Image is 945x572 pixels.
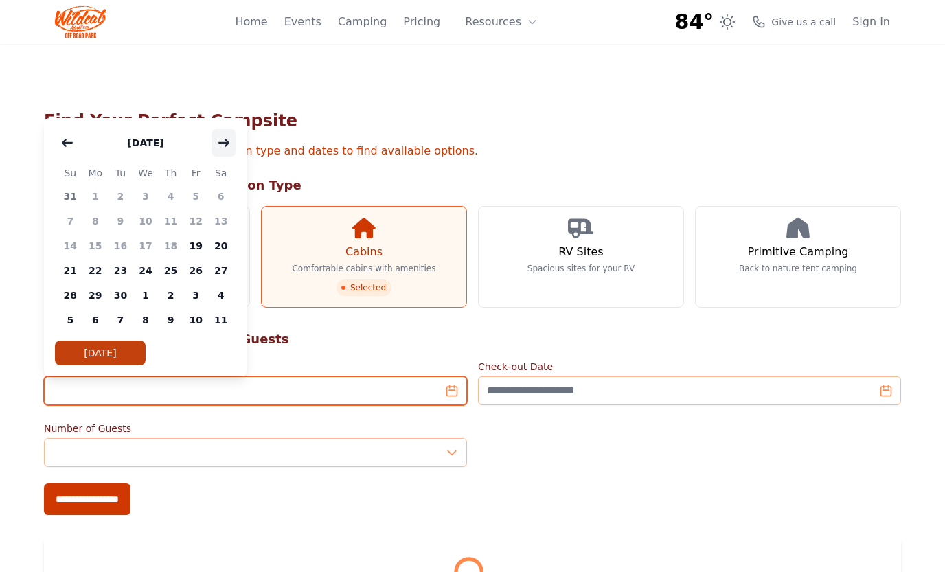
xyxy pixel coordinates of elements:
[695,206,901,308] a: Primitive Camping Back to nature tent camping
[108,308,133,332] span: 7
[748,244,849,260] h3: Primitive Camping
[83,258,109,283] span: 22
[208,283,234,308] span: 4
[44,143,901,159] p: Select your preferred accommodation type and dates to find available options.
[83,283,109,308] span: 29
[183,233,209,258] span: 19
[208,308,234,332] span: 11
[208,165,234,181] span: Sa
[113,129,177,157] button: [DATE]
[44,422,467,435] label: Number of Guests
[44,360,467,374] label: Check-in Date
[108,165,133,181] span: Tu
[133,209,159,233] span: 10
[527,263,635,274] p: Spacious sites for your RV
[108,258,133,283] span: 23
[83,165,109,181] span: Mo
[478,360,901,374] label: Check-out Date
[158,283,183,308] span: 2
[83,233,109,258] span: 15
[739,263,857,274] p: Back to nature tent camping
[478,206,684,308] a: RV Sites Spacious sites for your RV
[208,258,234,283] span: 27
[108,283,133,308] span: 30
[183,283,209,308] span: 3
[58,165,83,181] span: Su
[58,283,83,308] span: 28
[133,165,159,181] span: We
[771,15,836,29] span: Give us a call
[58,233,83,258] span: 14
[292,263,435,274] p: Comfortable cabins with amenities
[58,184,83,209] span: 31
[852,14,890,30] a: Sign In
[675,10,714,34] span: 84°
[183,209,209,233] span: 12
[235,14,267,30] a: Home
[558,244,603,260] h3: RV Sites
[44,330,901,349] h2: Step 2: Select Your Dates & Guests
[158,233,183,258] span: 18
[183,308,209,332] span: 10
[158,184,183,209] span: 4
[158,165,183,181] span: Th
[183,258,209,283] span: 26
[208,209,234,233] span: 13
[752,15,836,29] a: Give us a call
[183,165,209,181] span: Fr
[457,8,546,36] button: Resources
[133,258,159,283] span: 24
[83,308,109,332] span: 6
[208,184,234,209] span: 6
[158,308,183,332] span: 9
[108,209,133,233] span: 9
[208,233,234,258] span: 20
[133,308,159,332] span: 8
[108,233,133,258] span: 16
[133,184,159,209] span: 3
[183,184,209,209] span: 5
[44,176,901,195] h2: Step 1: Choose Accommodation Type
[83,184,109,209] span: 1
[58,209,83,233] span: 7
[403,14,440,30] a: Pricing
[108,184,133,209] span: 2
[133,283,159,308] span: 1
[55,5,106,38] img: Wildcat Logo
[284,14,321,30] a: Events
[337,279,391,296] span: Selected
[158,209,183,233] span: 11
[83,209,109,233] span: 8
[345,244,383,260] h3: Cabins
[158,258,183,283] span: 25
[338,14,387,30] a: Camping
[58,308,83,332] span: 5
[261,206,467,308] a: Cabins Comfortable cabins with amenities Selected
[55,341,146,365] button: [DATE]
[44,110,901,132] h1: Find Your Perfect Campsite
[133,233,159,258] span: 17
[58,258,83,283] span: 21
